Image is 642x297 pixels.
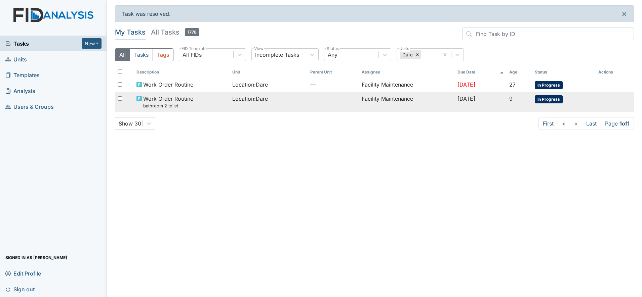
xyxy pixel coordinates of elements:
[185,28,199,36] span: 1778
[601,117,634,130] span: Page
[308,66,359,78] th: Toggle SortBy
[558,117,570,130] a: <
[457,95,475,102] span: [DATE]
[151,28,199,37] h5: All Tasks
[509,81,516,88] span: 27
[134,66,230,78] th: Toggle SortBy
[115,5,634,22] div: Task was resolved.
[615,6,634,22] button: ×
[143,81,193,89] span: Work Order Routine
[232,81,268,89] span: Location : Dare
[130,48,153,61] button: Tasks
[5,86,35,96] span: Analysis
[507,66,532,78] th: Toggle SortBy
[183,51,202,59] div: All FIDs
[143,95,193,109] span: Work Order Routine bathroom 2 toilet
[462,28,634,40] input: Find Task by ID
[509,95,513,102] span: 9
[5,70,40,80] span: Templates
[153,48,173,61] button: Tags
[619,120,630,127] strong: 1 of 1
[359,66,455,78] th: Assignee
[118,69,122,73] input: Toggle All Rows Selected
[232,95,268,103] span: Location : Dare
[535,95,563,103] span: In Progress
[255,51,299,59] div: Incomplete Tasks
[5,40,82,48] a: Tasks
[455,66,507,78] th: Toggle SortBy
[310,81,356,89] span: —
[5,101,54,112] span: Users & Groups
[328,51,337,59] div: Any
[5,268,41,279] span: Edit Profile
[570,117,582,130] a: >
[532,66,595,78] th: Toggle SortBy
[535,81,563,89] span: In Progress
[143,103,193,109] small: bathroom 2 toilet
[596,66,629,78] th: Actions
[457,81,475,88] span: [DATE]
[359,78,455,92] td: Facility Maintenance
[310,95,356,103] span: —
[538,117,634,130] nav: task-pagination
[5,284,35,294] span: Sign out
[82,38,102,49] button: New
[230,66,308,78] th: Toggle SortBy
[115,48,173,61] div: Type filter
[115,28,146,37] h5: My Tasks
[119,119,141,128] div: Show 30
[538,117,558,130] a: First
[400,50,414,59] div: Dare
[5,252,67,263] span: Signed in as [PERSON_NAME]
[621,9,627,18] span: ×
[359,92,455,112] td: Facility Maintenance
[115,48,130,61] button: All
[5,54,27,64] span: Units
[582,117,601,130] a: Last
